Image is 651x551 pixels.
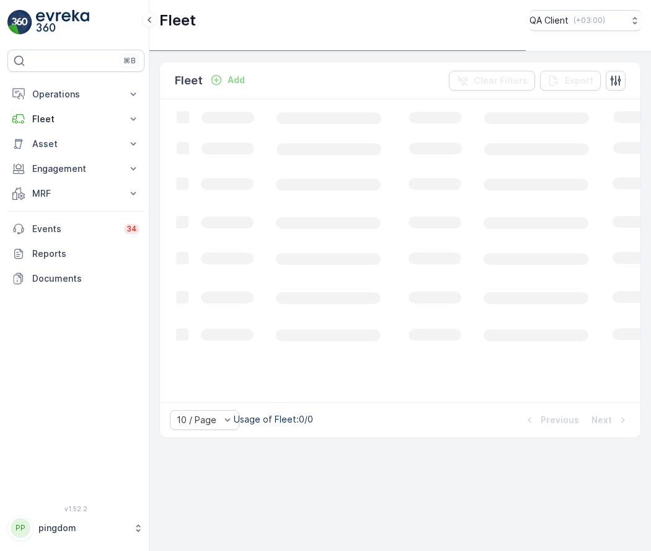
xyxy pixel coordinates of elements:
[7,10,32,35] img: logo
[573,16,605,25] p: ( +03:00 )
[126,224,137,234] p: 34
[590,413,631,428] button: Next
[32,187,120,200] p: MRF
[32,248,139,260] p: Reports
[7,82,144,107] button: Operations
[522,413,580,428] button: Previous
[11,518,30,538] div: PP
[234,413,313,426] p: Usage of Fleet : 0/0
[540,71,601,91] button: Export
[32,113,120,125] p: Fleet
[7,217,144,241] a: Events34
[7,132,144,156] button: Asset
[32,138,120,150] p: Asset
[32,88,120,101] p: Operations
[32,272,139,285] p: Documents
[7,181,144,206] button: MRF
[449,71,535,91] button: Clear Filters
[7,107,144,132] button: Fleet
[529,14,569,27] p: QA Client
[591,414,612,426] p: Next
[123,56,136,66] p: ⌘B
[36,10,89,35] img: logo_light-DOdMpM7g.png
[7,241,144,266] a: Reports
[175,72,203,89] p: Fleet
[7,505,144,513] span: v 1.52.2
[32,163,120,175] p: Engagement
[228,74,245,86] p: Add
[529,10,641,31] button: QA Client(+03:00)
[474,74,528,87] p: Clear Filters
[159,11,196,30] p: Fleet
[7,515,144,541] button: PPpingdom
[541,414,579,426] p: Previous
[38,522,127,534] p: pingdom
[205,73,250,87] button: Add
[7,156,144,181] button: Engagement
[565,74,593,87] p: Export
[32,223,117,235] p: Events
[7,266,144,291] a: Documents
